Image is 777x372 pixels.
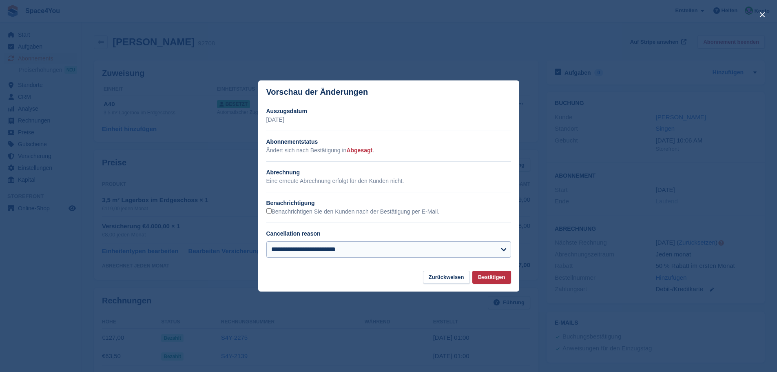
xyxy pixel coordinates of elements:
[756,8,769,21] button: close
[266,177,511,185] p: Eine erneute Abrechnung erfolgt für den Kunden nicht.
[266,208,440,216] label: Benachrichtigen Sie den Kunden nach der Bestätigung per E-Mail.
[266,146,511,155] p: Ändert sich nach Bestätigung in .
[346,147,372,154] span: Abgesagt
[266,208,272,214] input: Benachrichtigen Sie den Kunden nach der Bestätigung per E-Mail.
[266,116,511,124] p: [DATE]
[266,199,511,207] h2: Benachrichtigung
[266,168,511,177] h2: Abrechnung
[266,230,321,237] label: Cancellation reason
[266,107,511,116] h2: Auszugsdatum
[472,271,511,284] button: Bestätigen
[423,271,470,284] button: Zurückweisen
[266,138,511,146] h2: Abonnementstatus
[266,87,368,97] p: Vorschau der Änderungen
